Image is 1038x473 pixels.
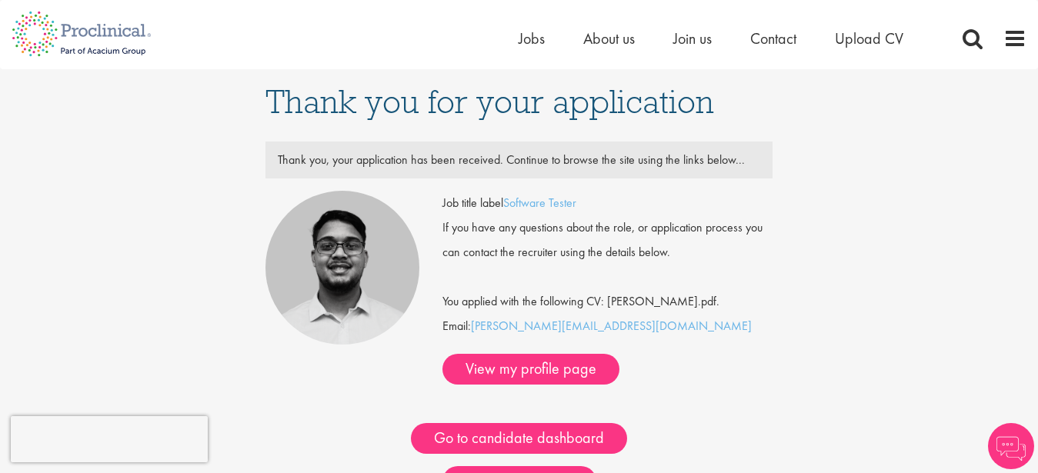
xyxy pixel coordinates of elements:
[503,195,576,211] a: Software Tester
[673,28,712,48] a: Join us
[750,28,796,48] a: Contact
[431,265,785,314] div: You applied with the following CV: [PERSON_NAME].pdf.
[835,28,903,48] a: Upload CV
[431,191,785,215] div: Job title label
[266,148,773,172] div: Thank you, your application has been received. Continue to browse the site using the links below...
[265,191,419,345] img: Timothy Deschamps
[988,423,1034,469] img: Chatbot
[519,28,545,48] a: Jobs
[11,416,208,462] iframe: reCAPTCHA
[442,354,619,385] a: View my profile page
[471,318,752,334] a: [PERSON_NAME][EMAIL_ADDRESS][DOMAIN_NAME]
[431,215,785,265] div: If you have any questions about the role, or application process you can contact the recruiter us...
[265,81,714,122] span: Thank you for your application
[411,423,627,454] a: Go to candidate dashboard
[583,28,635,48] a: About us
[442,191,773,385] div: Email:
